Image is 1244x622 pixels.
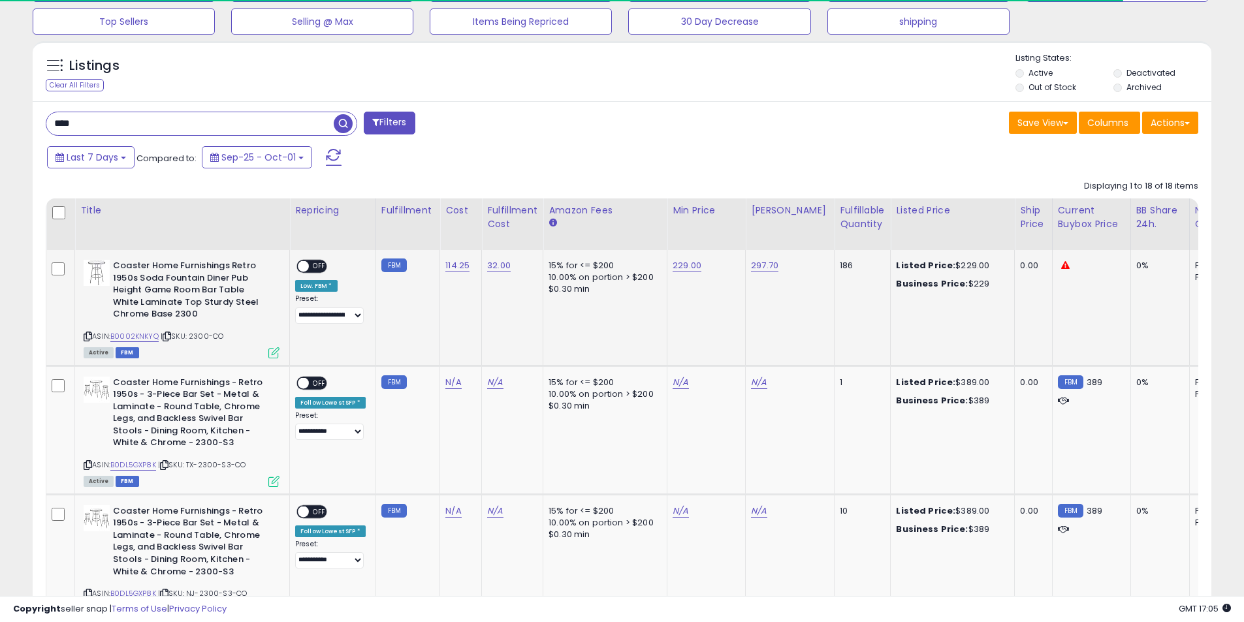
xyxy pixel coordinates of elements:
div: 0% [1136,505,1179,517]
div: 186 [840,260,880,272]
div: BB Share 24h. [1136,204,1184,231]
div: seller snap | | [13,603,227,615]
div: FBA: 0 [1195,377,1238,388]
b: Coaster Home Furnishings - Retro 1950s - 3-Piece Bar Set - Metal & Laminate - Round Table, Chrome... [113,505,272,581]
span: Sep-25 - Oct-01 [221,151,296,164]
span: OFF [309,506,330,517]
button: Actions [1142,112,1198,134]
div: Repricing [295,204,370,217]
a: 229.00 [673,259,701,272]
small: Amazon Fees. [549,217,556,229]
div: Ship Price [1020,204,1046,231]
span: Compared to: [136,152,197,164]
div: FBM: 5 [1195,388,1238,400]
div: 10 [840,505,880,517]
span: Columns [1087,116,1128,129]
span: OFF [309,377,330,388]
button: Filters [364,112,415,134]
div: Num of Comp. [1195,204,1243,231]
a: N/A [751,376,767,389]
p: Listing States: [1015,52,1211,65]
div: FBM: 5 [1195,517,1238,529]
span: 389 [1087,505,1102,517]
label: Out of Stock [1029,82,1076,93]
div: FBA: 0 [1195,505,1238,517]
span: 389 [1087,376,1102,388]
div: 15% for <= $200 [549,260,657,272]
div: Fulfillment [381,204,434,217]
b: Coaster Home Furnishings Retro 1950s Soda Fountain Diner Pub Height Game Room Bar Table White Lam... [113,260,272,324]
button: Items Being Repriced [430,8,612,35]
button: Last 7 Days [47,146,135,168]
small: FBM [1058,504,1083,518]
span: OFF [309,261,330,272]
button: Save View [1009,112,1077,134]
label: Active [1029,67,1053,78]
strong: Copyright [13,602,61,615]
div: Title [80,204,284,217]
b: Listed Price: [896,505,955,517]
a: 114.25 [445,259,470,272]
label: Archived [1126,82,1162,93]
div: Current Buybox Price [1058,204,1125,231]
small: FBM [1058,375,1083,389]
div: 0.00 [1020,260,1042,272]
div: Fulfillment Cost [487,204,537,231]
a: B0DL5GXP8K [110,459,156,471]
div: $0.30 min [549,400,657,412]
span: FBM [116,476,139,487]
b: Listed Price: [896,376,955,388]
div: Preset: [295,411,366,441]
div: [PERSON_NAME] [751,204,829,217]
small: FBM [381,258,407,272]
button: Selling @ Max [231,8,413,35]
div: 15% for <= $200 [549,505,657,517]
div: $389.00 [896,505,1004,517]
a: 297.70 [751,259,778,272]
div: FBA: 0 [1195,260,1238,272]
span: | SKU: TX-2300-S3-CO [158,459,246,470]
label: Deactivated [1126,67,1175,78]
a: 32.00 [487,259,511,272]
div: Fulfillable Quantity [840,204,885,231]
a: N/A [487,376,503,389]
div: 10.00% on portion > $200 [549,388,657,400]
img: 31p9wyq8yML._SL40_.jpg [84,260,110,286]
button: Columns [1079,112,1140,134]
a: N/A [445,505,461,518]
div: Preset: [295,294,366,324]
div: Listed Price [896,204,1009,217]
a: N/A [751,505,767,518]
span: Last 7 Days [67,151,118,164]
div: $0.30 min [549,529,657,540]
b: Business Price: [896,394,968,407]
button: shipping [827,8,1010,35]
a: B0002KNKYQ [110,331,159,342]
div: Low. FBM * [295,280,338,292]
a: N/A [673,505,688,518]
button: Top Sellers [33,8,215,35]
div: Follow Lowest SFP * [295,397,366,409]
div: ASIN: [84,260,279,356]
span: All listings currently available for purchase on Amazon [84,476,114,487]
div: FBM: 6 [1195,272,1238,283]
b: Business Price: [896,277,968,290]
div: Amazon Fees [549,204,662,217]
b: Listed Price: [896,259,955,272]
div: Preset: [295,540,366,569]
div: Follow Lowest SFP * [295,525,366,537]
div: $229.00 [896,260,1004,272]
div: 15% for <= $200 [549,377,657,388]
b: Coaster Home Furnishings - Retro 1950s - 3-Piece Bar Set - Metal & Laminate - Round Table, Chrome... [113,377,272,452]
span: FBM [116,347,139,358]
div: Min Price [673,204,740,217]
div: Clear All Filters [46,79,104,91]
div: 1 [840,377,880,388]
div: 10.00% on portion > $200 [549,517,657,529]
a: Terms of Use [112,602,167,615]
a: N/A [487,505,503,518]
div: Displaying 1 to 18 of 18 items [1084,180,1198,193]
a: N/A [673,376,688,389]
button: 30 Day Decrease [628,8,810,35]
small: FBM [381,504,407,518]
